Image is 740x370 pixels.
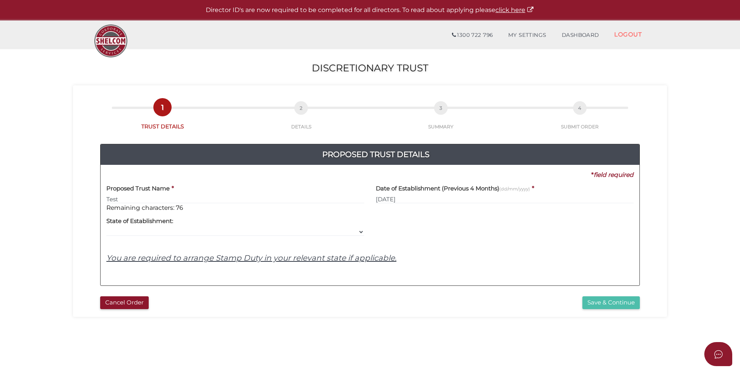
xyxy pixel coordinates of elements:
[106,148,645,161] h4: Proposed Trust Details
[376,185,530,192] h4: Date of Establishment (Previous 4 Months)
[495,6,534,14] a: click here
[500,28,554,43] a: MY SETTINGS
[704,342,732,366] button: Open asap
[156,100,169,114] span: 1
[106,253,396,263] u: You are required to arrange Stamp Duty in your relevant state if applicable.
[106,185,170,192] h4: Proposed Trust Name
[106,218,173,225] h4: State of Establishment:
[92,109,233,130] a: 1TRUST DETAILS
[294,101,308,115] span: 2
[594,171,634,178] i: field required
[90,21,131,61] img: Logo
[554,28,607,43] a: DASHBOARD
[106,204,183,211] span: Remaining characters: 76
[370,110,512,130] a: 3SUMMARY
[606,26,650,42] a: LOGOUT
[233,110,370,130] a: 2DETAILS
[434,101,448,115] span: 3
[100,296,149,309] button: Cancel Order
[499,186,530,192] small: (dd/mm/yyyy)
[512,110,648,130] a: 4SUBMIT ORDER
[573,101,587,115] span: 4
[444,28,500,43] a: 1300 722 796
[582,296,640,309] button: Save & Continue
[376,195,634,204] input: dd/mm/yyyy
[19,6,721,15] p: Director ID's are now required to be completed for all directors. To read about applying please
